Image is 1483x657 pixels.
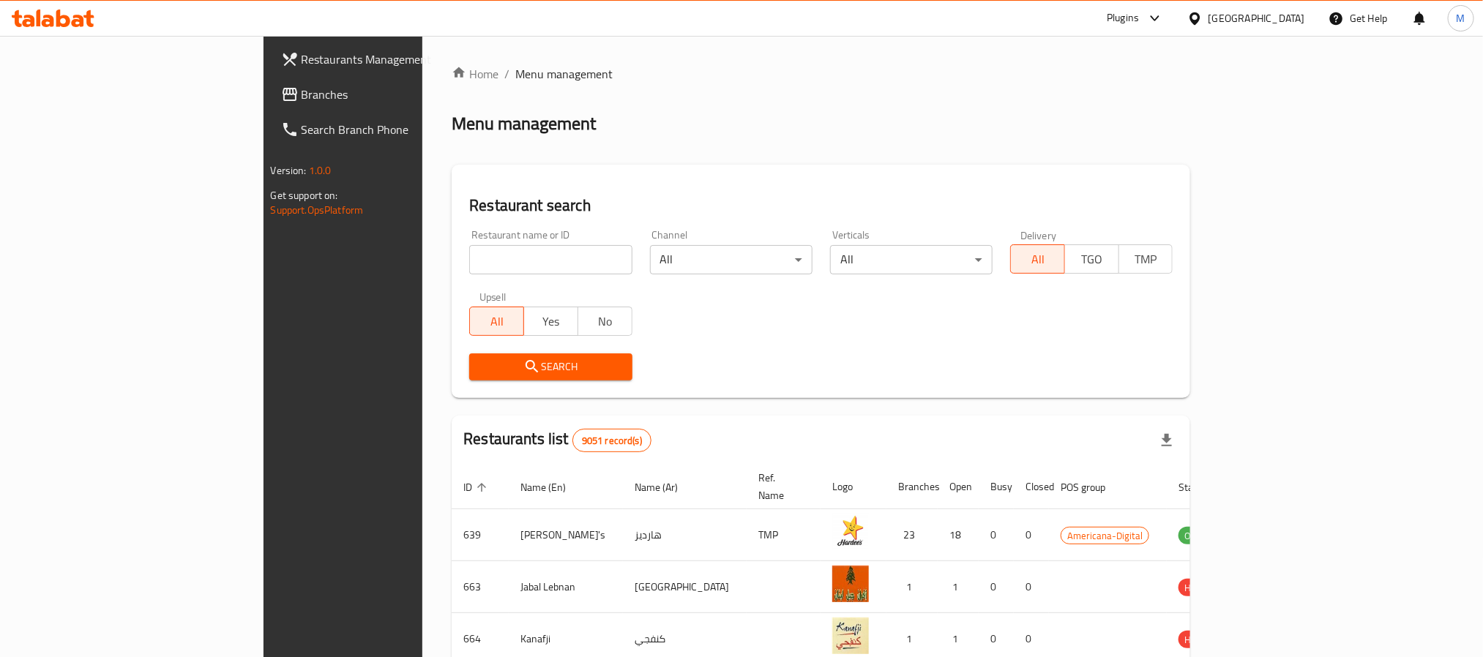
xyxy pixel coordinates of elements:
[469,307,524,336] button: All
[1064,244,1119,274] button: TGO
[979,465,1014,509] th: Busy
[1178,631,1222,648] div: HIDDEN
[1149,423,1184,458] div: Export file
[1020,230,1057,240] label: Delivery
[1118,244,1173,274] button: TMP
[452,65,1190,83] nav: breadcrumb
[830,245,993,274] div: All
[469,353,632,380] button: Search
[452,112,596,135] h2: Menu management
[269,112,511,147] a: Search Branch Phone
[1457,10,1465,26] span: M
[309,161,332,180] span: 1.0.0
[302,86,499,103] span: Branches
[476,311,518,332] span: All
[584,311,627,332] span: No
[271,161,307,180] span: Version:
[747,509,821,561] td: TMP
[469,195,1173,217] h2: Restaurant search
[1209,10,1305,26] div: [GEOGRAPHIC_DATA]
[758,469,803,504] span: Ref. Name
[886,561,938,613] td: 1
[1010,244,1065,274] button: All
[520,478,585,496] span: Name (En)
[1014,561,1049,613] td: 0
[938,465,979,509] th: Open
[269,77,511,112] a: Branches
[979,509,1014,561] td: 0
[269,42,511,77] a: Restaurants Management
[515,65,613,83] span: Menu management
[1178,478,1226,496] span: Status
[523,307,578,336] button: Yes
[623,561,747,613] td: [GEOGRAPHIC_DATA]
[271,200,364,219] a: Support.OpsPlatform
[938,561,979,613] td: 1
[469,245,632,274] input: Search for restaurant name or ID..
[1125,249,1168,270] span: TMP
[1178,579,1222,596] div: HIDDEN
[979,561,1014,613] td: 0
[1061,528,1148,544] span: Americana-Digital
[302,50,499,68] span: Restaurants Management
[1107,10,1139,27] div: Plugins
[886,509,938,561] td: 23
[1178,527,1214,544] div: OPEN
[1178,631,1222,648] span: HIDDEN
[1017,249,1059,270] span: All
[509,509,623,561] td: [PERSON_NAME]'s
[623,509,747,561] td: هارديز
[1071,249,1113,270] span: TGO
[302,121,499,138] span: Search Branch Phone
[463,428,651,452] h2: Restaurants list
[886,465,938,509] th: Branches
[573,434,651,448] span: 9051 record(s)
[832,514,869,550] img: Hardee's
[479,292,507,302] label: Upsell
[1178,579,1222,596] span: HIDDEN
[530,311,572,332] span: Yes
[938,509,979,561] td: 18
[832,566,869,602] img: Jabal Lebnan
[1014,509,1049,561] td: 0
[832,617,869,654] img: Kanafji
[481,358,620,376] span: Search
[821,465,886,509] th: Logo
[635,478,697,496] span: Name (Ar)
[650,245,813,274] div: All
[271,186,338,205] span: Get support on:
[1178,528,1214,544] span: OPEN
[572,429,651,452] div: Total records count
[463,478,491,496] span: ID
[1014,465,1049,509] th: Closed
[509,561,623,613] td: Jabal Lebnan
[578,307,632,336] button: No
[1061,478,1124,496] span: POS group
